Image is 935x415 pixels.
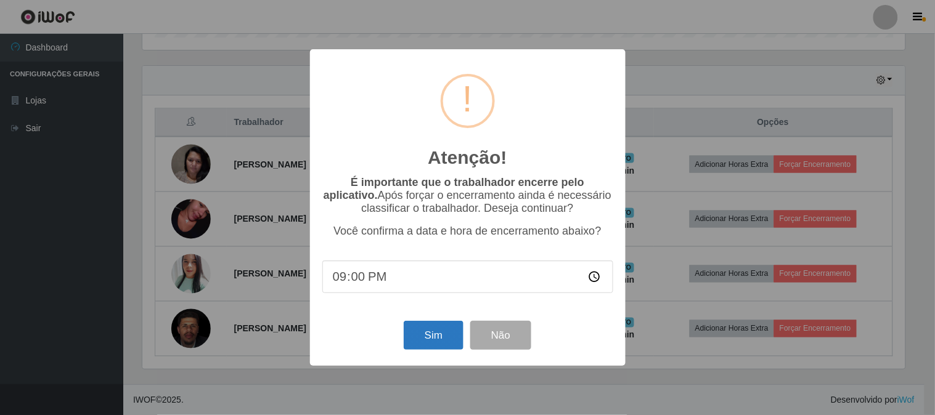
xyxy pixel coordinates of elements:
[470,321,531,350] button: Não
[428,147,507,169] h2: Atenção!
[404,321,463,350] button: Sim
[322,225,613,238] p: Você confirma a data e hora de encerramento abaixo?
[324,176,584,201] b: É importante que o trabalhador encerre pelo aplicativo.
[322,176,613,215] p: Após forçar o encerramento ainda é necessário classificar o trabalhador. Deseja continuar?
